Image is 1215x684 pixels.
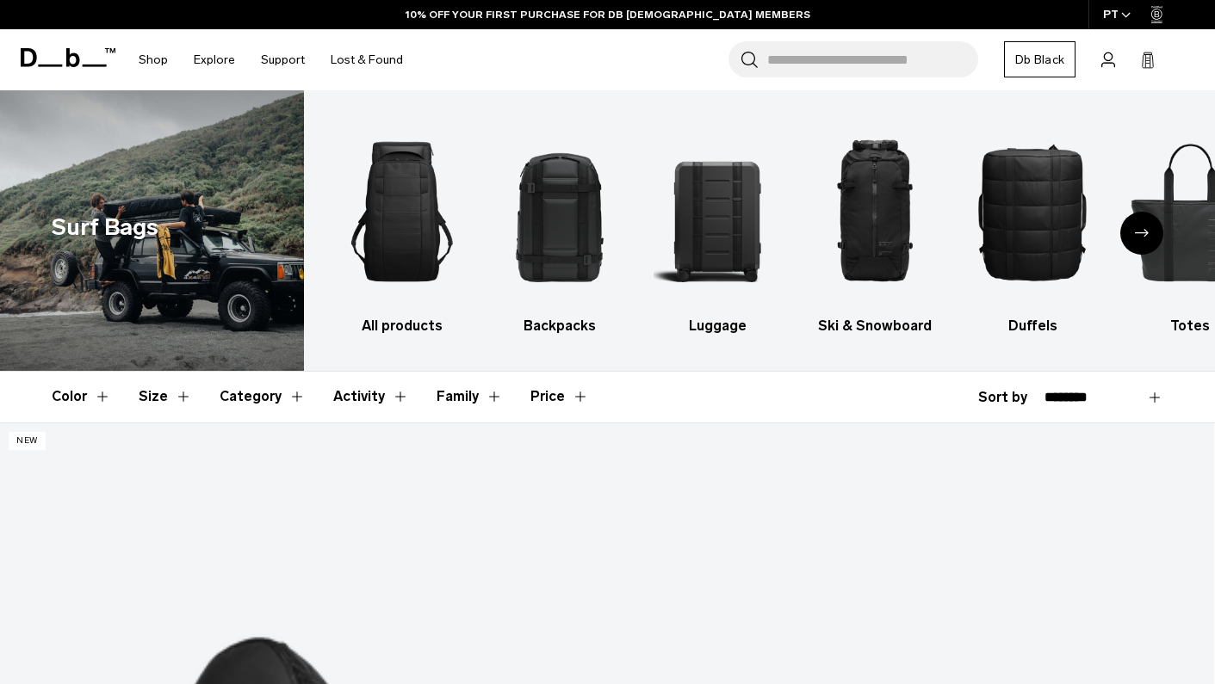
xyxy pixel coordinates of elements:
[333,372,409,422] button: Toggle Filter
[338,116,466,336] li: 1 / 9
[126,29,416,90] nav: Main Navigation
[496,116,623,336] a: Db Backpacks
[654,116,781,336] a: Db Luggage
[9,432,46,450] p: New
[338,116,466,336] a: Db All products
[969,316,1096,336] h3: Duffels
[969,116,1096,307] img: Db
[969,116,1096,336] li: 5 / 9
[496,116,623,336] li: 2 / 9
[811,116,939,307] img: Db
[969,116,1096,336] a: Db Duffels
[338,116,466,307] img: Db
[1004,41,1076,77] a: Db Black
[139,29,168,90] a: Shop
[496,316,623,336] h3: Backpacks
[654,316,781,336] h3: Luggage
[406,7,810,22] a: 10% OFF YOUR FIRST PURCHASE FOR DB [DEMOGRAPHIC_DATA] MEMBERS
[654,116,781,336] li: 3 / 9
[437,372,503,422] button: Toggle Filter
[654,116,781,307] img: Db
[530,372,589,422] button: Toggle Price
[194,29,235,90] a: Explore
[496,116,623,307] img: Db
[52,210,158,245] h1: Surf Bags
[811,116,939,336] a: Db Ski & Snowboard
[220,372,306,422] button: Toggle Filter
[811,316,939,336] h3: Ski & Snowboard
[811,116,939,336] li: 4 / 9
[1120,212,1163,255] div: Next slide
[261,29,305,90] a: Support
[139,372,192,422] button: Toggle Filter
[338,316,466,336] h3: All products
[52,372,111,422] button: Toggle Filter
[331,29,403,90] a: Lost & Found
